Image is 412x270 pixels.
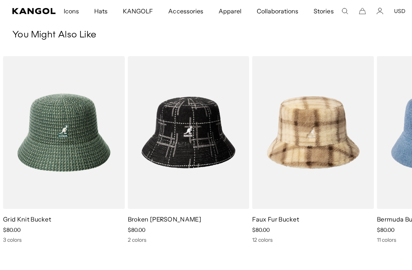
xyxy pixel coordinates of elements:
[249,56,374,243] div: 3 of 5
[12,8,56,14] a: Kangol
[128,226,145,233] span: $80.00
[3,215,51,223] a: Grid Knit Bucket
[377,8,383,15] a: Account
[128,236,249,243] div: 2 colors
[252,226,270,233] span: $80.00
[252,215,299,223] a: Faux Fur Bucket
[252,236,374,243] div: 12 colors
[252,56,374,209] img: Faux Fur Bucket
[3,56,125,209] img: Grid Knit Bucket
[359,8,366,15] button: Cart
[128,215,201,223] a: Broken [PERSON_NAME]
[128,56,249,209] img: Broken Tartan Lahinch
[3,226,21,233] span: $80.00
[394,8,406,15] button: USD
[3,236,125,243] div: 3 colors
[12,29,400,41] h3: You Might Also Like
[341,8,348,15] summary: Search here
[125,56,249,243] div: 2 of 5
[377,226,394,233] span: $80.00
